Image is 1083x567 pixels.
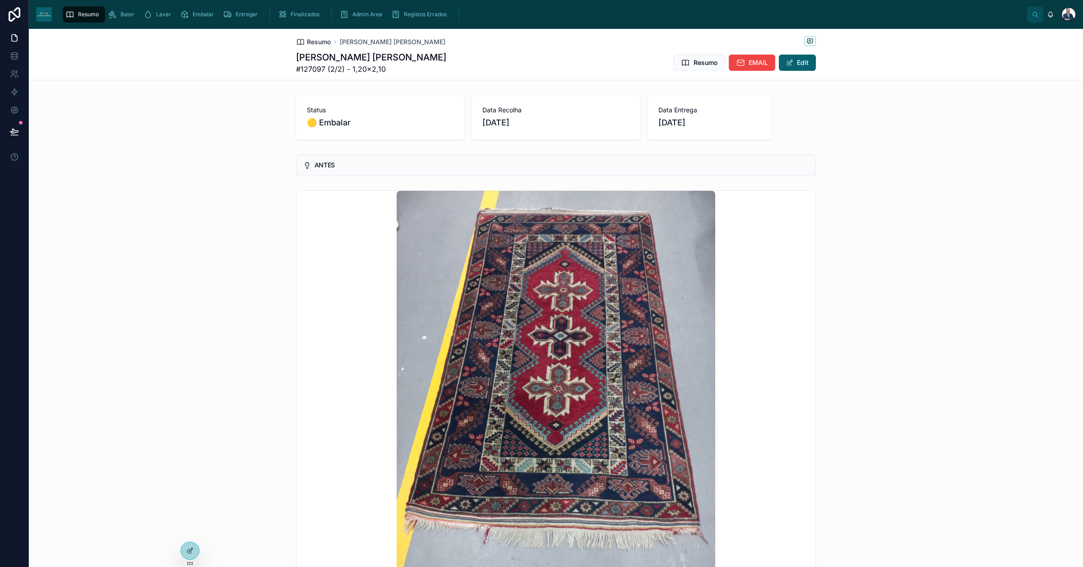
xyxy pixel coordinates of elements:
[694,58,717,67] span: Resumo
[729,55,775,71] button: EMAIL
[296,51,446,64] h1: [PERSON_NAME] [PERSON_NAME]
[340,37,445,46] a: [PERSON_NAME] [PERSON_NAME]
[156,11,171,18] span: Lavar
[63,6,105,23] a: Resumo
[36,7,52,22] img: App logo
[404,11,447,18] span: Registos Errados
[291,11,319,18] span: Finalizados
[337,6,389,23] a: Admin Area
[482,106,629,115] span: Data Recolha
[658,106,761,115] span: Data Entrega
[389,6,453,23] a: Registos Errados
[315,162,808,168] h5: ANTES
[193,11,214,18] span: Embalar
[177,6,220,23] a: Embalar
[673,55,725,71] button: Resumo
[59,5,1027,24] div: scrollable content
[78,11,99,18] span: Resumo
[307,37,331,46] span: Resumo
[779,55,816,71] button: Edit
[482,116,629,129] span: [DATE]
[296,37,331,46] a: Resumo
[658,116,761,129] span: [DATE]
[352,11,382,18] span: Admin Area
[120,11,134,18] span: Bater
[296,64,446,74] span: #127097 (2/2) - 1,20×2,10
[307,106,454,115] span: Status
[307,116,454,129] span: 🟡 Embalar
[236,11,258,18] span: Entregar
[749,58,768,67] span: EMAIL
[141,6,177,23] a: Lavar
[275,6,326,23] a: Finalizados
[220,6,264,23] a: Entregar
[105,6,141,23] a: Bater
